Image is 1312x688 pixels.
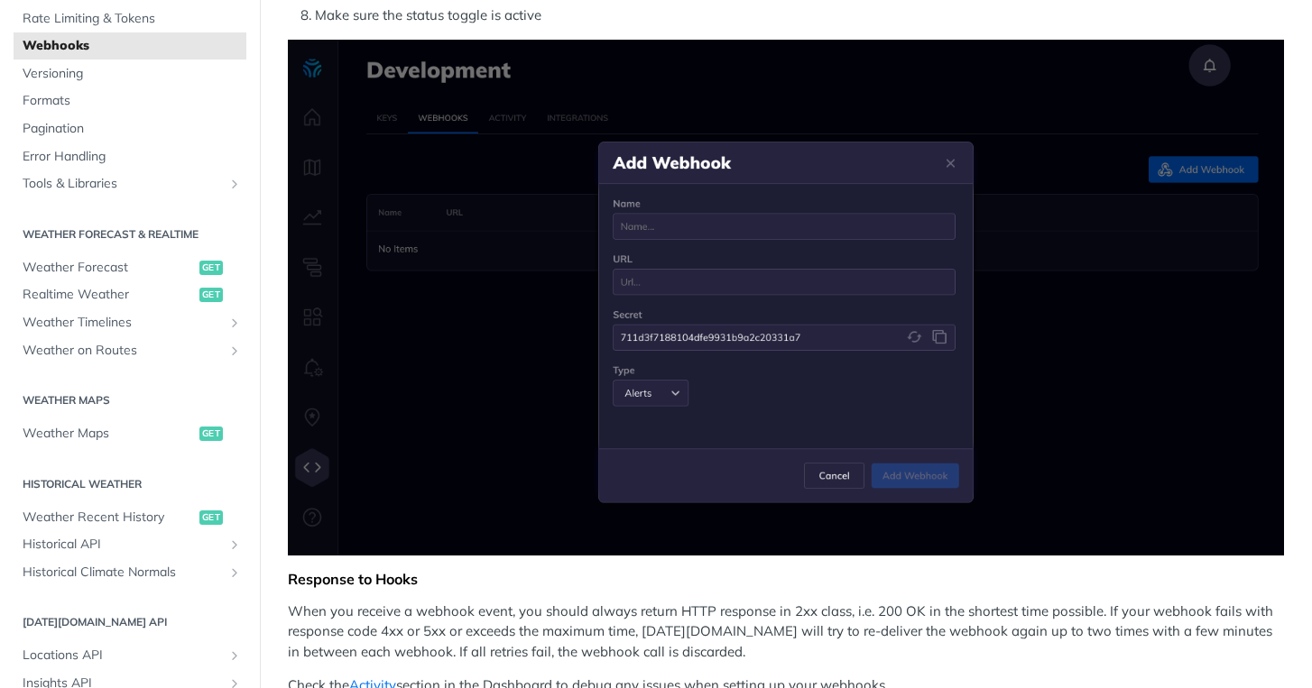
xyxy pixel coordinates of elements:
span: Weather Recent History [23,509,195,527]
span: Versioning [23,65,242,83]
a: Weather Recent Historyget [14,504,246,531]
span: Formats [23,92,242,110]
span: Locations API [23,647,223,665]
a: Historical APIShow subpages for Historical API [14,531,246,558]
a: Pagination [14,115,246,142]
p: When you receive a webhook event, you should always return HTTP response in 2xx class, i.e. 200 O... [288,601,1284,663]
span: Historical API [23,536,223,554]
li: Make sure the status toggle is active [315,5,1284,26]
span: Tools & Libraries [23,175,223,193]
a: Webhooks [14,32,246,60]
span: Pagination [23,120,242,138]
span: get [199,510,223,525]
a: Rate Limiting & Tokens [14,5,246,32]
a: Locations APIShow subpages for Locations API [14,642,246,669]
span: get [199,427,223,441]
span: Error Handling [23,148,242,166]
div: Response to Hooks [288,570,1284,588]
h2: [DATE][DOMAIN_NAME] API [14,614,246,630]
span: Historical Climate Normals [23,564,223,582]
a: Tools & LibrariesShow subpages for Tools & Libraries [14,170,246,197]
button: Show subpages for Historical Climate Normals [227,565,242,580]
a: Versioning [14,60,246,87]
a: Weather on RoutesShow subpages for Weather on Routes [14,337,246,364]
button: Show subpages for Tools & Libraries [227,177,242,191]
img: Screen Shot 2021-03-31 at 11.39.27.png [288,40,1284,555]
span: Weather Maps [23,425,195,443]
a: Error Handling [14,143,246,170]
span: Weather Forecast [23,259,195,277]
a: Historical Climate NormalsShow subpages for Historical Climate Normals [14,559,246,586]
span: Expand image [288,40,1284,555]
button: Show subpages for Weather on Routes [227,344,242,358]
h2: Weather Maps [14,392,246,408]
button: Show subpages for Weather Timelines [227,316,242,330]
button: Show subpages for Locations API [227,648,242,663]
a: Weather Forecastget [14,254,246,281]
span: Realtime Weather [23,286,195,304]
span: Rate Limiting & Tokens [23,10,242,28]
a: Realtime Weatherget [14,281,246,308]
a: Formats [14,87,246,115]
button: Show subpages for Historical API [227,537,242,552]
span: Weather on Routes [23,342,223,360]
span: Webhooks [23,37,242,55]
span: Weather Timelines [23,314,223,332]
a: Weather Mapsget [14,420,246,447]
a: Weather TimelinesShow subpages for Weather Timelines [14,309,246,336]
span: get [199,288,223,302]
span: get [199,261,223,275]
h2: Historical Weather [14,476,246,492]
h2: Weather Forecast & realtime [14,226,246,243]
